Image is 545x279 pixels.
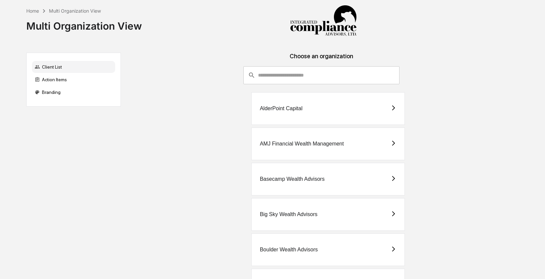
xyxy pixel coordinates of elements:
div: Big Sky Wealth Advisors [260,211,317,217]
img: Integrated Compliance Advisors [290,5,357,37]
div: Basecamp Wealth Advisors [260,176,324,182]
div: AlderPoint Capital [260,106,302,112]
div: Multi Organization View [26,15,142,32]
div: Client List [32,61,115,73]
div: AMJ Financial Wealth Management [260,141,344,147]
div: Branding [32,86,115,98]
div: Action Items [32,74,115,86]
div: Boulder Wealth Advisors [260,247,318,253]
div: Choose an organization [126,53,517,66]
div: Home [26,8,39,14]
div: Multi Organization View [49,8,101,14]
div: consultant-dashboard__filter-organizations-search-bar [243,66,400,84]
